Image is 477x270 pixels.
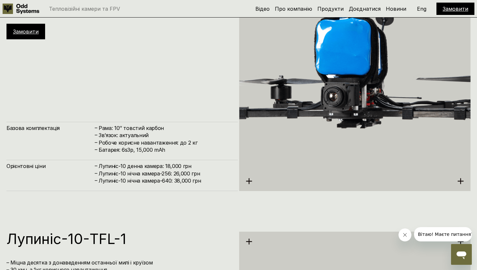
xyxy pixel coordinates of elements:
[95,138,97,146] h4: –
[95,124,97,131] h4: –
[398,228,411,241] iframe: Закрити повідомлення
[255,6,270,12] a: Відео
[349,6,381,12] a: Доєднатися
[95,177,97,184] h4: –
[99,177,231,184] h4: Лупиніс-10 нічна камера-640: 38,000 грн
[443,6,468,12] a: Замовити
[317,6,344,12] a: Продукти
[275,6,312,12] a: Про компанію
[99,146,231,153] h4: Батарея: 6s3p, 15,000 mAh
[414,227,472,241] iframe: Повідомлення від компанії
[99,139,231,146] h4: Робоче корисне навантаження: до 2 кг
[95,131,97,138] h4: –
[95,146,97,153] h4: –
[6,162,94,170] h4: Орієнтовні ціни
[99,132,231,139] h4: Зв’язок: актуальний
[386,6,406,12] a: Новини
[49,6,120,11] p: Тепловізійні камери та FPV
[417,6,426,11] p: Eng
[6,124,94,132] h4: Базова комплектація
[6,232,231,246] h1: Лупиніс-10-TFL-1
[99,170,231,177] h4: Лупиніс-10 нічна камера-256: 26,000 грн
[99,124,231,132] h4: Рама: 10’’ товстий карбон
[451,244,472,265] iframe: Кнопка для запуску вікна повідомлень
[99,162,231,170] h4: Лупиніс-10 денна камера: 18,000 грн
[95,170,97,177] h4: –
[13,28,39,35] a: Замовити
[4,5,59,10] span: Вітаю! Маєте питання?
[95,162,97,169] h4: –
